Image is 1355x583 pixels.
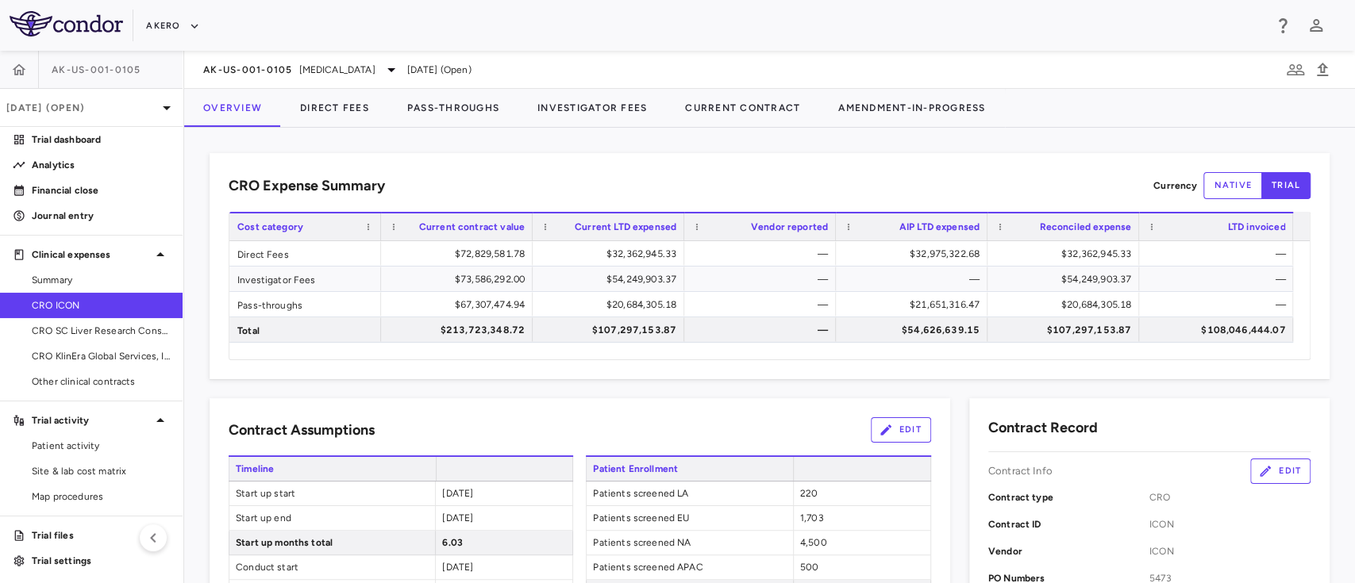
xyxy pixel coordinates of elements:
[587,506,792,530] span: Patients screened EU
[518,89,666,127] button: Investigator Fees
[1002,317,1131,343] div: $107,297,153.87
[395,317,525,343] div: $213,723,348.72
[800,562,818,573] span: 500
[388,89,518,127] button: Pass-Throughs
[146,13,199,39] button: Akero
[575,221,676,232] span: Current LTD expensed
[699,241,828,267] div: —
[442,562,473,573] span: [DATE]
[32,209,170,223] p: Journal entry
[699,292,828,317] div: —
[395,292,525,317] div: $67,307,474.94
[442,512,473,524] span: [DATE]
[850,267,980,292] div: —
[800,488,818,499] span: 220
[32,324,170,338] span: CRO SC Liver Research Consortium LLC
[1039,221,1131,232] span: Reconciled expense
[32,158,170,172] p: Analytics
[1149,490,1311,504] span: CRO
[229,292,381,316] div: Pass-throughs
[32,464,170,478] span: Site & lab cost matrix
[32,489,170,504] span: Map procedures
[586,457,793,481] span: Patient Enrollment
[32,132,170,147] p: Trial dashboard
[32,528,170,543] p: Trial files
[229,241,381,266] div: Direct Fees
[229,317,381,342] div: Total
[1228,221,1286,232] span: LTD invoiced
[850,241,980,267] div: $32,975,322.68
[281,89,388,127] button: Direct Fees
[442,488,473,499] span: [DATE]
[237,221,303,232] span: Cost category
[800,512,824,524] span: 1,703
[229,267,381,291] div: Investigator Fees
[1153,241,1285,267] div: —
[850,317,980,343] div: $54,626,639.15
[184,89,281,127] button: Overview
[800,537,827,548] span: 4,500
[587,555,792,579] span: Patients screened APAC
[587,481,792,505] span: Patients screened LA
[229,420,375,441] h6: Contract Assumptions
[699,267,828,292] div: —
[1261,172,1311,199] button: trial
[699,317,828,343] div: —
[229,457,436,481] span: Timeline
[1153,317,1285,343] div: $108,046,444.07
[1149,544,1311,558] span: ICON
[32,349,170,363] span: CRO KlinEra Global Services, Inc
[229,555,435,579] span: Conduct start
[229,481,435,505] span: Start up start
[871,417,931,443] button: Edit
[229,531,435,554] span: Start up months total
[1153,292,1285,317] div: —
[407,63,472,77] span: [DATE] (Open)
[850,292,980,317] div: $21,651,316.47
[547,267,676,292] div: $54,249,903.37
[988,490,1149,504] p: Contract type
[229,506,435,530] span: Start up end
[395,241,525,267] div: $72,829,581.78
[1002,241,1131,267] div: $32,362,945.33
[751,221,828,232] span: Vendor reported
[1149,517,1311,531] span: ICON
[988,464,1053,478] p: Contract Info
[32,247,151,262] p: Clinical expenses
[10,11,123,36] img: logo-full-BYUhSk78.svg
[666,89,819,127] button: Current Contract
[988,517,1149,531] p: Contract ID
[587,531,792,554] span: Patients screened NA
[32,439,170,453] span: Patient activity
[442,537,463,548] span: 6.03
[32,374,170,389] span: Other clinical contracts
[395,267,525,292] div: $73,586,292.00
[229,175,385,197] h6: CRO Expense Summary
[1002,292,1131,317] div: $20,684,305.18
[32,298,170,313] span: CRO ICON
[988,544,1149,558] p: Vendor
[299,63,375,77] span: [MEDICAL_DATA]
[1203,172,1262,199] button: native
[52,63,141,76] span: AK-US-001-0105
[1250,458,1311,484] button: Edit
[203,63,293,76] span: AK-US-001-0105
[32,554,170,568] p: Trial settings
[988,417,1098,439] h6: Contract Record
[819,89,1004,127] button: Amendment-In-Progress
[32,183,170,198] p: Financial close
[1002,267,1131,292] div: $54,249,903.37
[32,413,151,428] p: Trial activity
[899,221,980,232] span: AIP LTD expensed
[419,221,525,232] span: Current contract value
[6,101,157,115] p: [DATE] (Open)
[1153,178,1197,193] p: Currency
[547,241,676,267] div: $32,362,945.33
[547,292,676,317] div: $20,684,305.18
[1153,267,1285,292] div: —
[32,273,170,287] span: Summary
[547,317,676,343] div: $107,297,153.87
